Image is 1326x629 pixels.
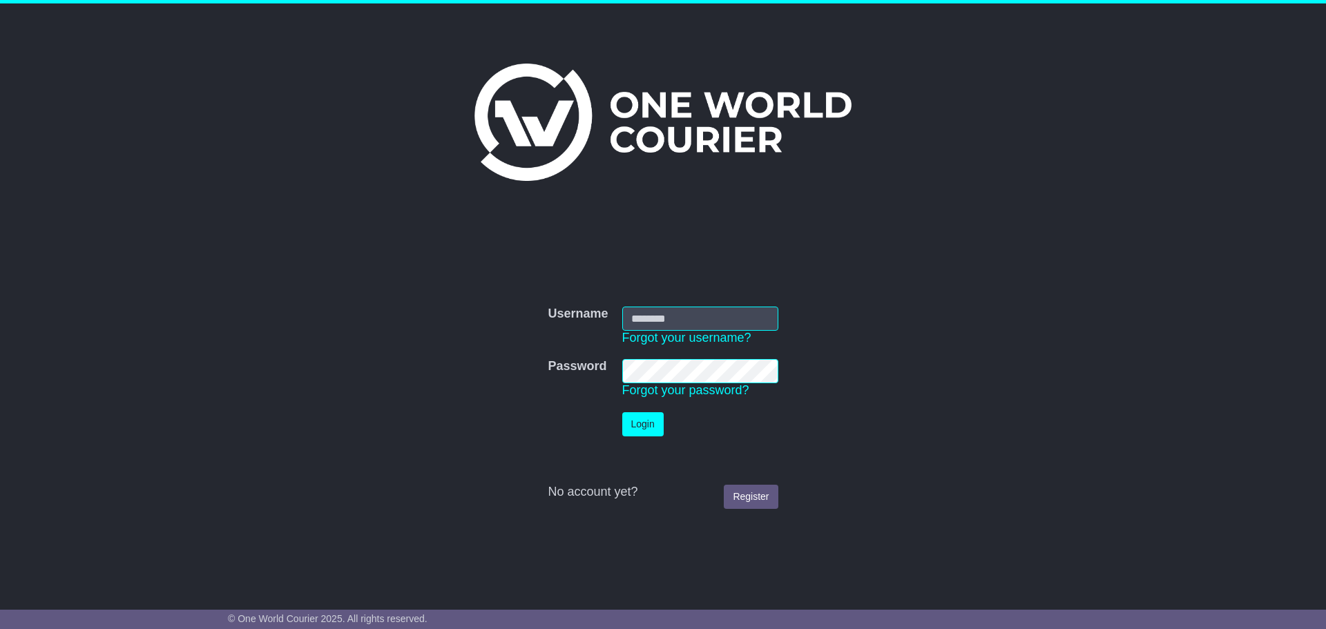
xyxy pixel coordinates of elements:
a: Forgot your username? [622,331,751,345]
img: One World [474,64,852,181]
button: Login [622,412,664,436]
div: No account yet? [548,485,778,500]
span: © One World Courier 2025. All rights reserved. [228,613,427,624]
label: Password [548,359,606,374]
label: Username [548,307,608,322]
a: Register [724,485,778,509]
a: Forgot your password? [622,383,749,397]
